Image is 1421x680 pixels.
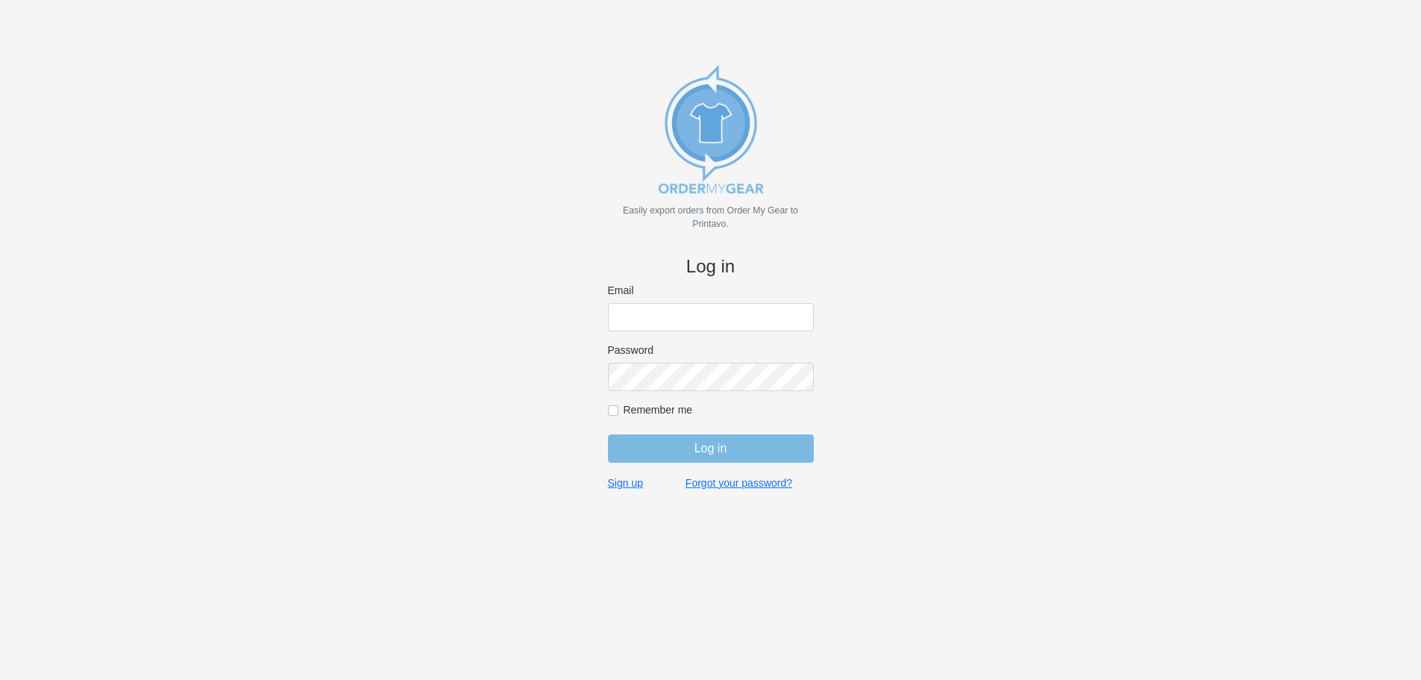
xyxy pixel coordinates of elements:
[608,343,814,357] label: Password
[608,476,643,490] a: Sign up
[686,476,792,490] a: Forgot your password?
[608,434,814,463] input: Log in
[608,256,814,278] h4: Log in
[608,284,814,297] label: Email
[608,204,814,231] p: Easily export orders from Order My Gear to Printavo.
[636,54,785,204] img: new_omg_export_logo-652582c309f788888370c3373ec495a74b7b3fc93c8838f76510ecd25890bcc4.png
[624,403,814,417] label: Remember me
